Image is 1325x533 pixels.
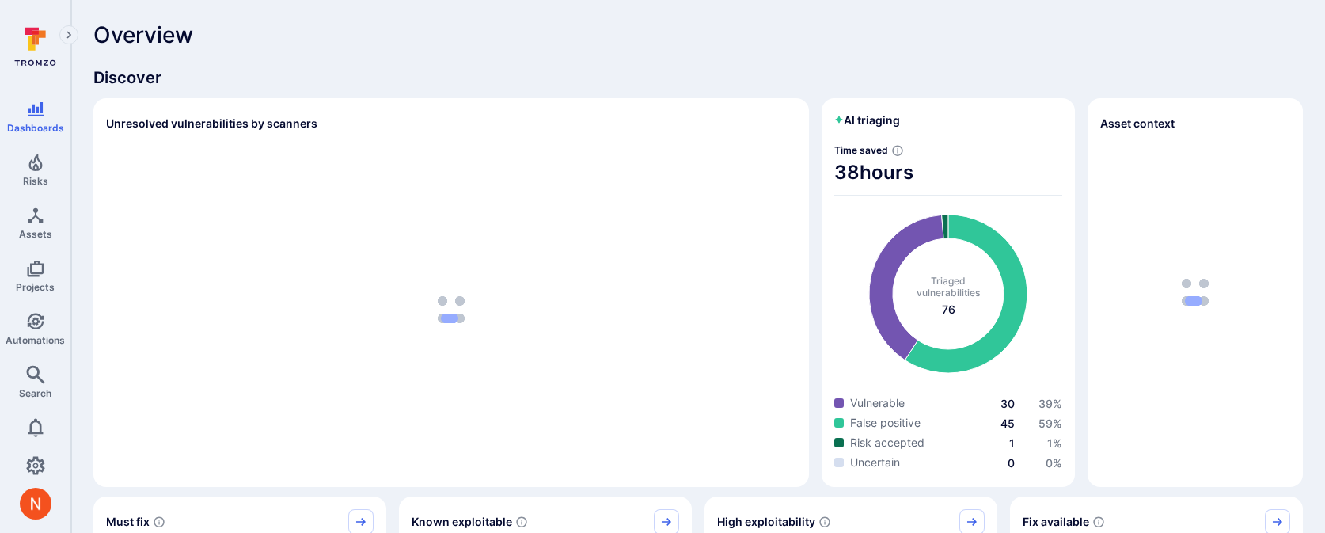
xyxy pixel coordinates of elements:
[1038,417,1062,430] span: 59 %
[1038,417,1062,430] a: 59%
[1000,397,1015,410] a: 30
[20,488,51,520] div: Neeren Patki
[1038,397,1062,410] a: 39%
[1047,436,1062,450] span: 1 %
[850,455,900,470] span: Uncertain
[917,275,980,299] span: Triaged vulnerabilities
[19,387,51,399] span: Search
[59,25,78,44] button: Expand navigation menu
[1008,456,1015,470] a: 0
[1046,456,1062,470] a: 0%
[717,514,815,530] span: High exploitability
[1000,417,1015,430] a: 45
[1023,514,1089,530] span: Fix available
[63,29,74,42] i: Expand navigation menu
[1038,397,1062,410] span: 39 %
[1100,116,1175,131] span: Asset context
[1009,436,1015,450] a: 1
[16,281,55,293] span: Projects
[7,122,64,134] span: Dashboards
[20,488,51,520] img: ACg8ocIprwjrgDQnDsNSk9Ghn5p5-B8DpAKWoJ5Gi9syOE4K59tr4Q=s96-c
[93,67,1303,89] span: Discover
[106,514,150,530] span: Must fix
[438,296,465,323] img: Loading...
[834,160,1062,185] span: 38 hours
[106,146,796,474] div: loading spinner
[412,514,512,530] span: Known exploitable
[891,144,904,157] svg: Estimated based on an average time of 30 mins needed to triage each vulnerability
[818,516,831,528] svg: EPSS score ≥ 0.7
[515,516,528,528] svg: Confirmed exploitable by KEV
[834,144,888,156] span: Time saved
[1092,516,1105,528] svg: Vulnerabilities with fix available
[153,516,165,528] svg: Risk score >=40 , missed SLA
[850,435,924,451] span: Risk accepted
[106,116,317,131] h2: Unresolved vulnerabilities by scanners
[850,415,921,431] span: False positive
[850,395,905,411] span: Vulnerable
[942,302,955,318] span: total
[1046,456,1062,470] span: 0 %
[23,175,48,187] span: Risks
[19,228,52,240] span: Assets
[93,22,193,48] span: Overview
[1047,436,1062,450] a: 1%
[834,112,900,128] h2: AI triaging
[6,334,65,346] span: Automations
